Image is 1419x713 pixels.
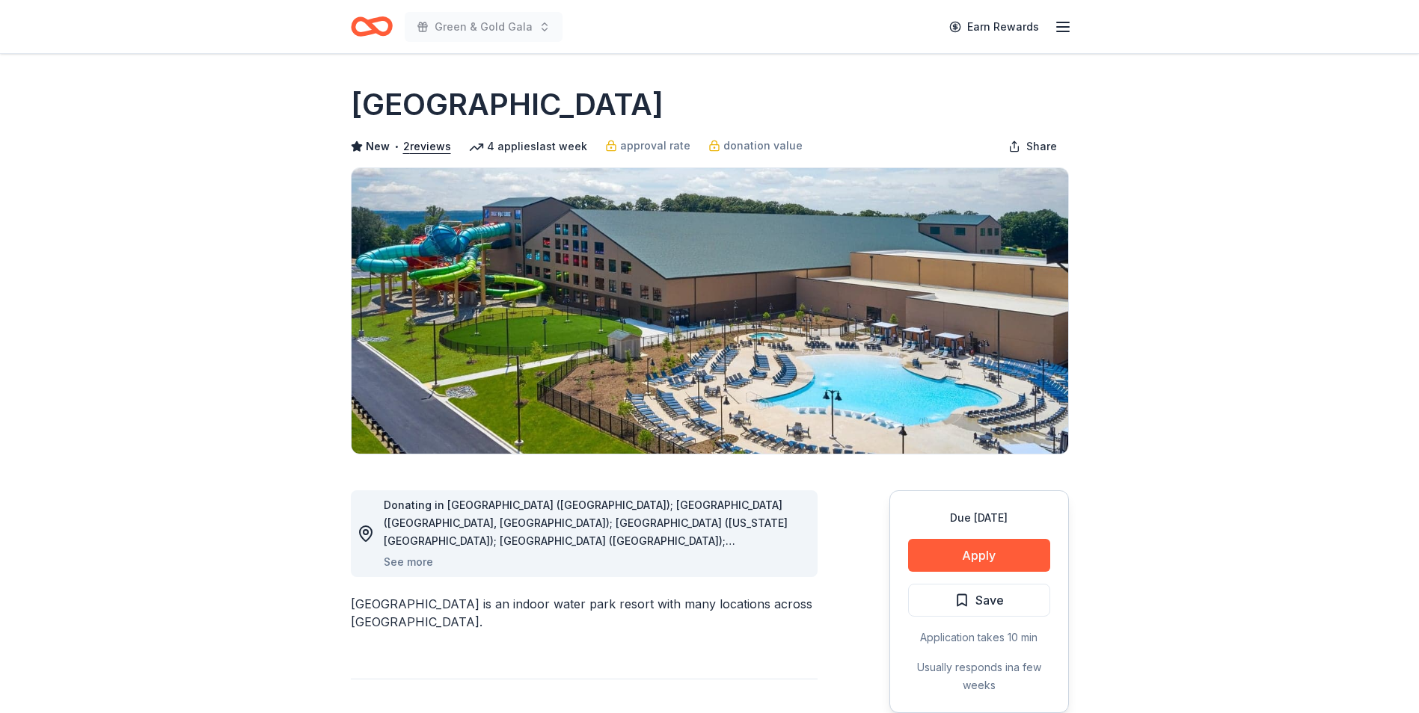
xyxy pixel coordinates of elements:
div: [GEOGRAPHIC_DATA] is an indoor water park resort with many locations across [GEOGRAPHIC_DATA]. [351,595,818,631]
button: Green & Gold Gala [405,12,563,42]
a: Earn Rewards [940,13,1048,40]
span: approval rate [620,137,690,155]
span: Green & Gold Gala [435,18,533,36]
button: 2reviews [403,138,451,155]
img: Image for Great Wolf Lodge [352,168,1068,454]
button: Apply [908,539,1050,572]
a: approval rate [605,137,690,155]
span: New [366,138,390,155]
a: Home [351,9,393,44]
button: Share [996,132,1069,161]
div: Usually responds in a few weeks [908,658,1050,694]
span: • [393,141,399,152]
button: Save [908,584,1050,617]
div: Application takes 10 min [908,629,1050,646]
button: See more [384,553,433,571]
span: Save [975,590,1004,610]
span: Donating in [GEOGRAPHIC_DATA] ([GEOGRAPHIC_DATA]); [GEOGRAPHIC_DATA] ([GEOGRAPHIC_DATA], [GEOGRAP... [384,499,788,709]
div: 4 applies last week [469,138,587,155]
h1: [GEOGRAPHIC_DATA] [351,84,663,126]
a: donation value [708,137,803,155]
span: Share [1026,138,1057,155]
span: donation value [723,137,803,155]
div: Due [DATE] [908,509,1050,527]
